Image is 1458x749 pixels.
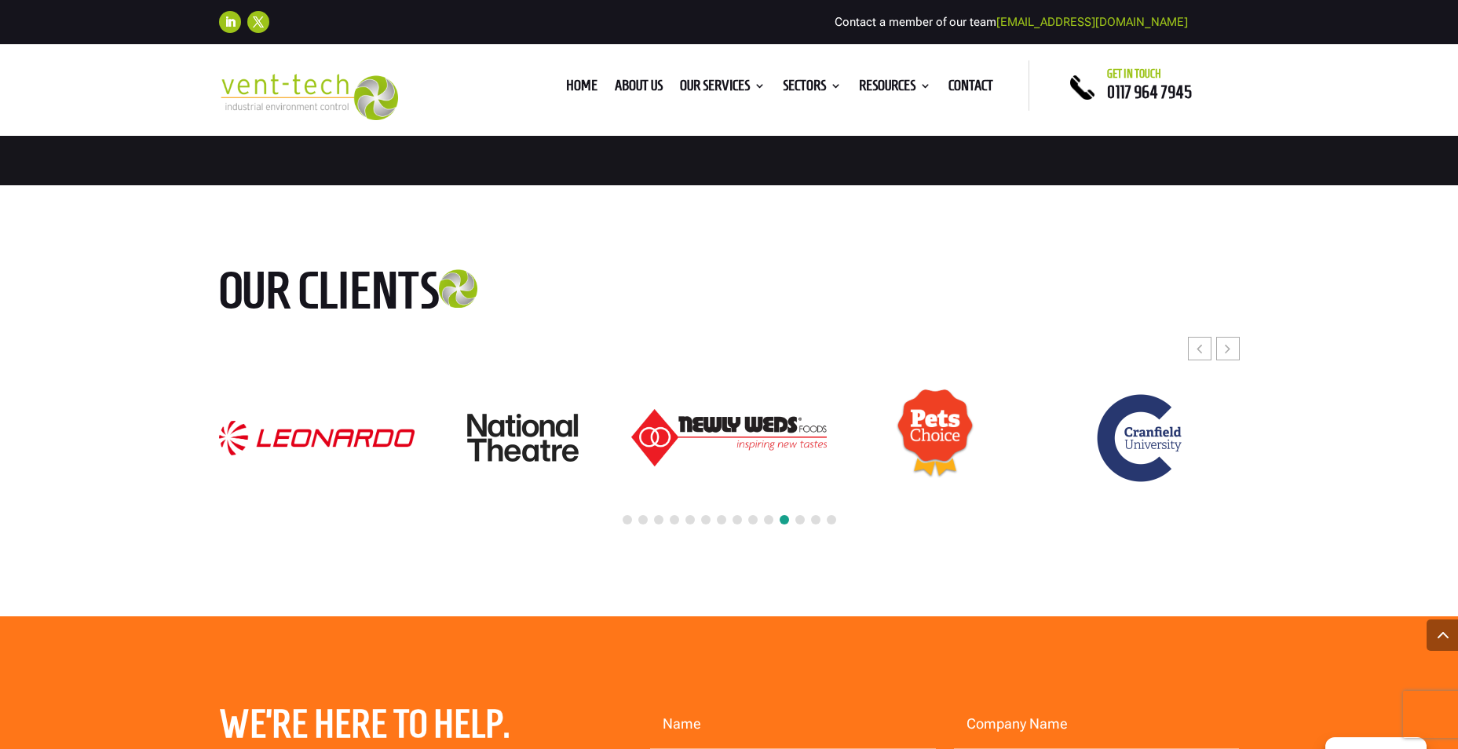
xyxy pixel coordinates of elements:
[896,389,974,488] img: Pets Choice
[837,388,1033,488] div: 19 / 24
[219,74,399,120] img: 2023-09-27T08_35_16.549ZVENT-TECH---Clear-background
[247,11,269,33] a: Follow on X
[954,700,1240,749] input: Company Name
[1107,68,1161,80] span: Get in touch
[1090,387,1192,489] img: Cranfield University logo
[948,80,993,97] a: Contact
[859,80,931,97] a: Resources
[1107,82,1192,101] a: 0117 964 7945
[219,421,414,455] img: Logo_Leonardo
[996,15,1188,29] a: [EMAIL_ADDRESS][DOMAIN_NAME]
[615,80,663,97] a: About us
[219,11,241,33] a: Follow on LinkedIn
[631,409,826,466] img: Newly-Weds_Logo
[680,80,766,97] a: Our Services
[219,264,557,325] h2: Our clients
[425,413,621,462] div: 17 / 24
[783,80,842,97] a: Sectors
[566,80,597,97] a: Home
[630,408,827,467] div: 18 / 24
[1043,386,1239,490] div: 20 / 24
[1216,337,1240,360] div: Next slide
[650,700,936,749] input: Name
[467,414,579,462] img: National Theatre
[1188,337,1211,360] div: Previous slide
[835,15,1188,29] span: Contact a member of our team
[218,420,415,456] div: 16 / 24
